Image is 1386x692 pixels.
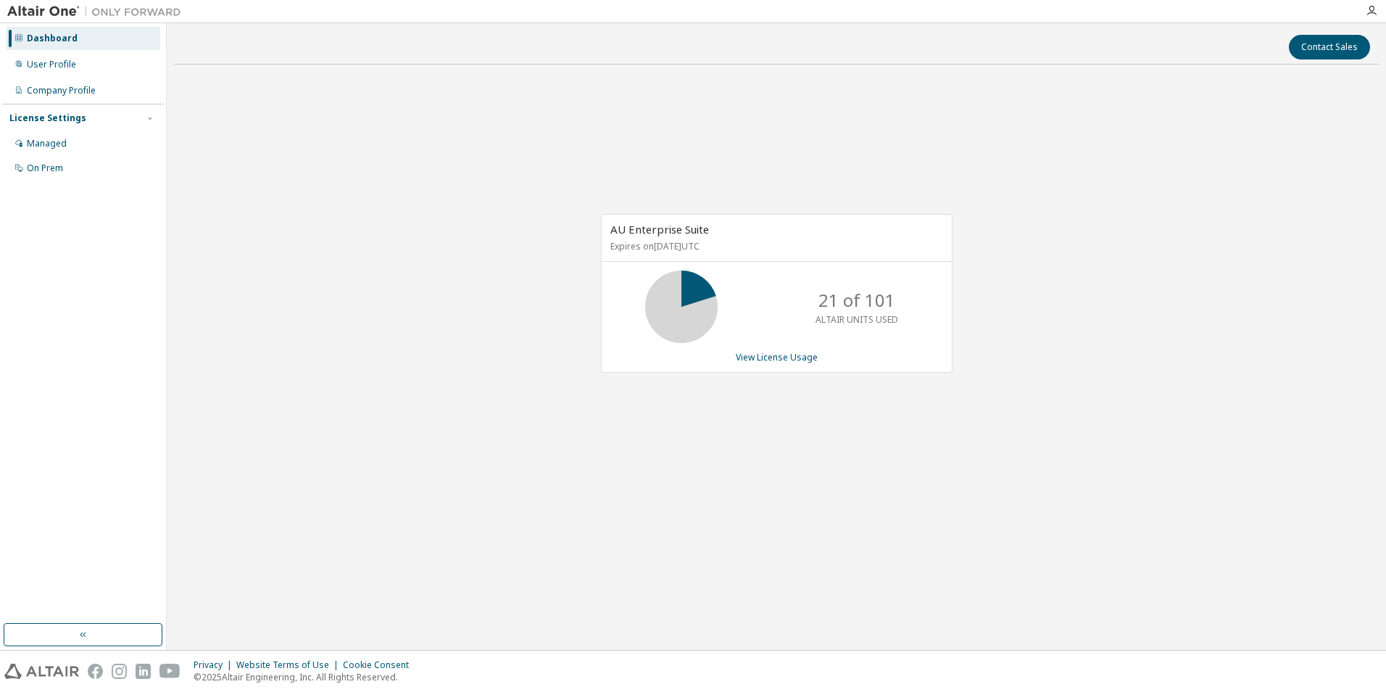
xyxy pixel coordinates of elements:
div: User Profile [27,59,76,70]
img: altair_logo.svg [4,664,79,679]
div: Dashboard [27,33,78,44]
div: Cookie Consent [343,659,418,671]
img: youtube.svg [159,664,180,679]
div: License Settings [9,112,86,124]
div: Managed [27,138,67,149]
div: Company Profile [27,85,96,96]
img: linkedin.svg [136,664,151,679]
div: On Prem [27,162,63,174]
p: Expires on [DATE] UTC [610,240,939,252]
img: facebook.svg [88,664,103,679]
div: Privacy [194,659,236,671]
p: ALTAIR UNITS USED [816,313,898,326]
img: instagram.svg [112,664,127,679]
img: Altair One [7,4,188,19]
p: 21 of 101 [818,288,895,313]
button: Contact Sales [1289,35,1370,59]
a: View License Usage [736,351,818,363]
div: Website Terms of Use [236,659,343,671]
span: AU Enterprise Suite [610,222,709,236]
p: © 2025 Altair Engineering, Inc. All Rights Reserved. [194,671,418,683]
